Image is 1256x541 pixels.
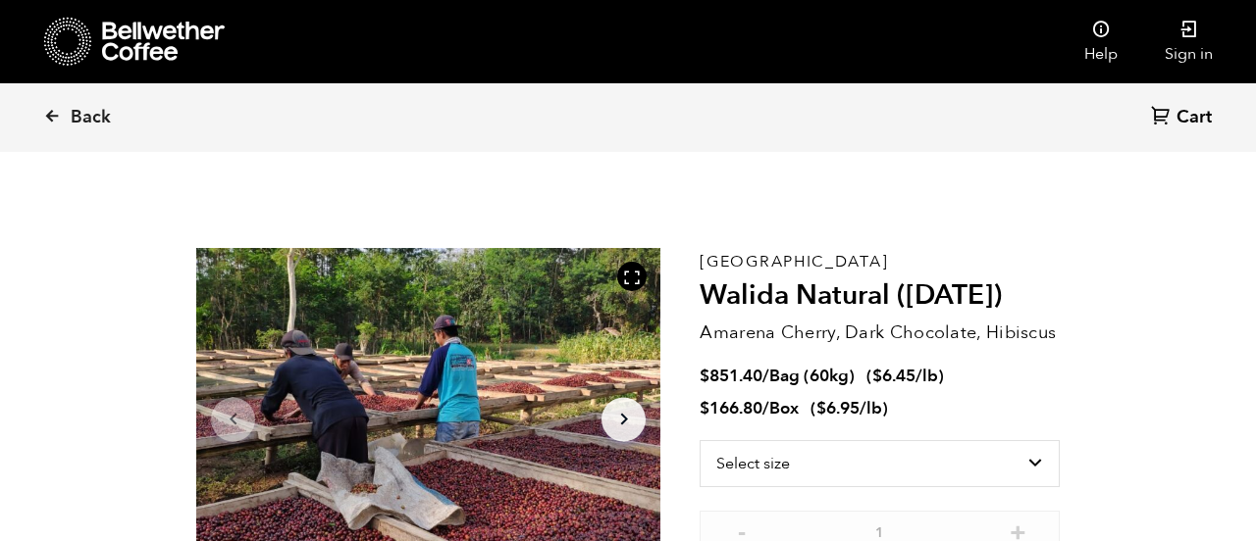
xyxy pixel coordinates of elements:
[860,397,882,419] span: /lb
[700,365,762,387] bdi: 851.40
[866,365,944,387] span: ( )
[762,397,769,419] span: /
[700,365,709,387] span: $
[1177,106,1212,129] span: Cart
[700,397,709,419] span: $
[816,397,826,419] span: $
[762,365,769,387] span: /
[872,365,882,387] span: $
[71,106,111,129] span: Back
[1151,105,1217,131] a: Cart
[700,279,1060,313] h2: Walida Natural ([DATE])
[700,397,762,419] bdi: 166.80
[872,365,916,387] bdi: 6.45
[1006,520,1030,540] button: +
[916,365,938,387] span: /lb
[769,397,799,419] span: Box
[769,365,855,387] span: Bag (60kg)
[811,397,888,419] span: ( )
[729,520,754,540] button: -
[700,320,1060,346] p: Amarena Cherry, Dark Chocolate, Hibiscus
[816,397,860,419] bdi: 6.95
